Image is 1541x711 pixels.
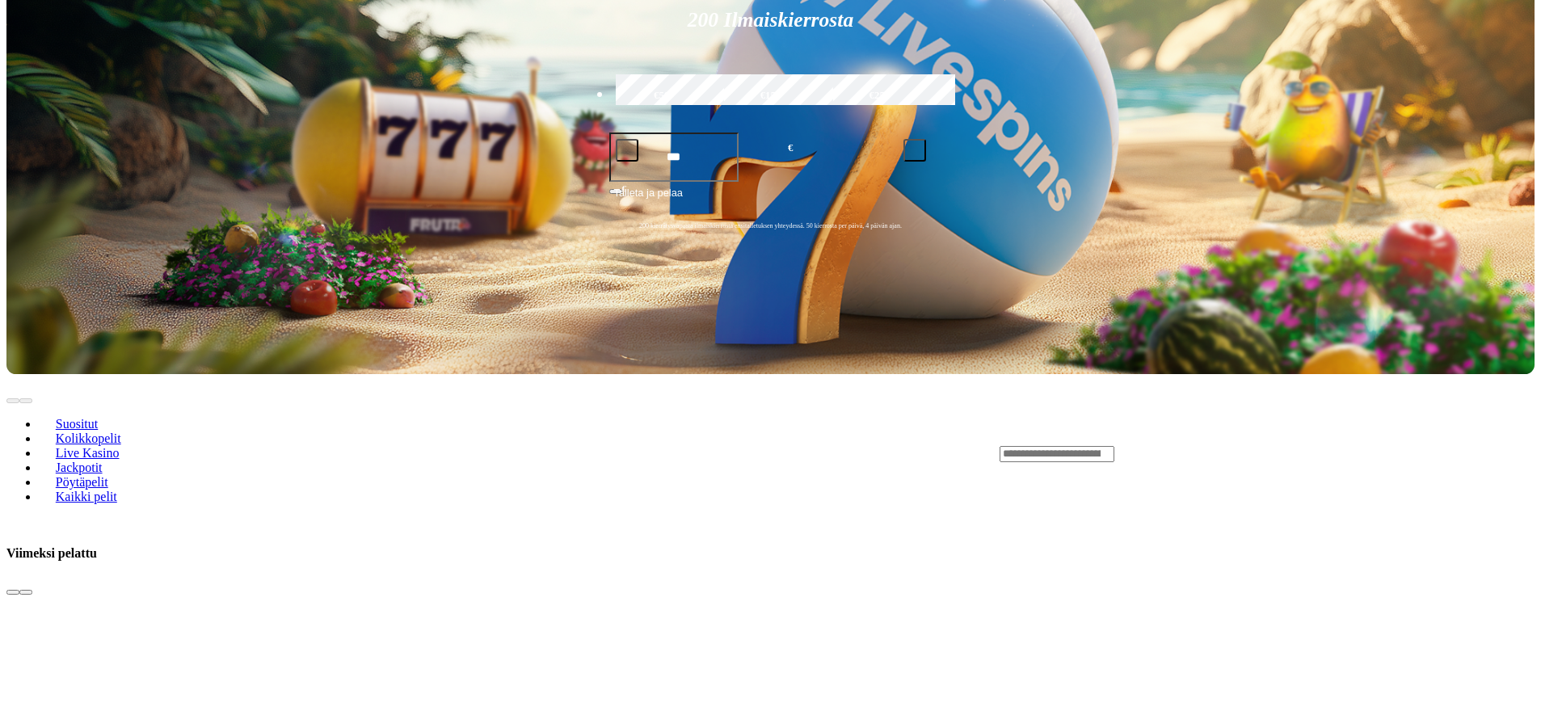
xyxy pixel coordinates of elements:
[6,545,97,561] h3: Viimeksi pelattu
[39,427,137,451] a: Kolikkopelit
[19,590,32,595] button: next slide
[1000,446,1114,462] input: Search
[39,456,119,480] a: Jackpotit
[720,72,820,119] label: €150
[39,441,136,465] a: Live Kasino
[6,389,967,517] nav: Lobby
[49,475,115,489] span: Pöytäpelit
[616,139,638,162] button: minus icon
[788,141,793,156] span: €
[49,461,109,474] span: Jackpotit
[6,590,19,595] button: prev slide
[612,72,712,119] label: €50
[49,431,128,445] span: Kolikkopelit
[622,183,627,193] span: €
[6,398,19,403] button: prev slide
[49,446,126,460] span: Live Kasino
[19,398,32,403] button: next slide
[829,72,929,119] label: €250
[39,485,134,509] a: Kaikki pelit
[49,417,104,431] span: Suositut
[39,412,115,436] a: Suositut
[609,184,933,215] button: Talleta ja pelaa
[39,470,124,494] a: Pöytäpelit
[49,490,124,503] span: Kaikki pelit
[903,139,926,162] button: plus icon
[6,374,1535,532] header: Lobby
[614,185,683,214] span: Talleta ja pelaa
